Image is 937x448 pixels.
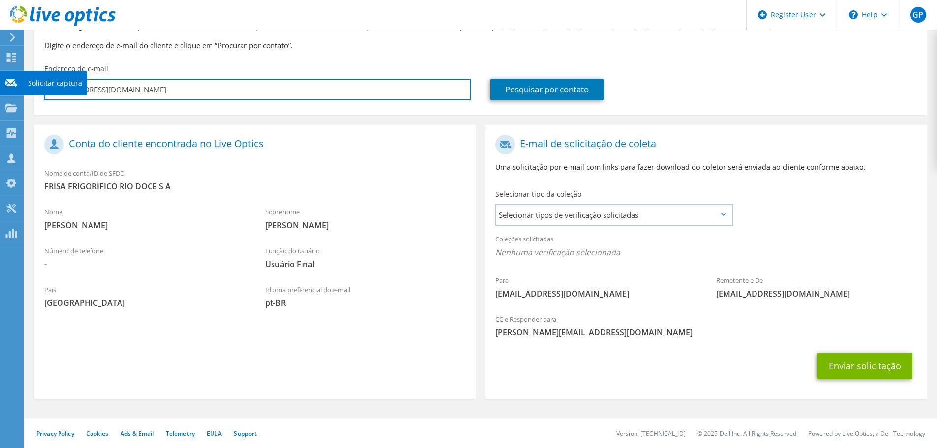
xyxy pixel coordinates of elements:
[166,429,195,438] a: Telemetry
[44,135,461,154] h1: Conta do cliente encontrada no Live Optics
[86,429,109,438] a: Cookies
[495,162,917,173] p: Uma solicitação por e-mail com links para fazer download do coletor será enviada ao cliente confo...
[706,270,927,304] div: Remetente e De
[44,220,245,231] span: [PERSON_NAME]
[44,40,917,51] h3: Digite o endereço de e-mail do cliente e clique em “Procurar por contato”.
[44,64,108,74] label: Endereço de e-mail
[485,229,927,265] div: Coleções solicitadas
[34,202,255,236] div: Nome
[36,429,74,438] a: Privacy Policy
[495,327,917,338] span: [PERSON_NAME][EMAIL_ADDRESS][DOMAIN_NAME]
[495,247,917,258] span: Nenhuma verificação selecionada
[495,288,696,299] span: [EMAIL_ADDRESS][DOMAIN_NAME]
[255,240,476,274] div: Função do usuário
[849,10,858,19] svg: \n
[496,205,732,225] span: Selecionar tipos de verificação solicitadas
[255,202,476,236] div: Sobrenome
[265,259,466,269] span: Usuário Final
[207,429,222,438] a: EULA
[255,279,476,313] div: Idioma preferencial do e-mail
[910,7,926,23] span: GP
[697,429,796,438] li: © 2025 Dell Inc. All Rights Reserved
[44,181,466,192] span: FRISA FRIGORIFICO RIO DOCE S A
[234,429,257,438] a: Support
[34,279,255,313] div: País
[34,163,476,197] div: Nome de conta/ID de SFDC
[495,135,912,154] h1: E-mail de solicitação de coleta
[23,71,87,95] div: Solicitar captura
[817,353,912,379] button: Enviar solicitação
[121,429,154,438] a: Ads & Email
[808,429,925,438] li: Powered by Live Optics, a Dell Technology
[265,298,466,308] span: pt-BR
[44,259,245,269] span: -
[485,309,927,343] div: CC e Responder para
[616,429,686,438] li: Version: [TECHNICAL_ID]
[490,79,604,100] a: Pesquisar por contato
[44,298,245,308] span: [GEOGRAPHIC_DATA]
[34,240,255,274] div: Número de telefone
[495,189,581,199] label: Selecionar tipo da coleção
[716,288,917,299] span: [EMAIL_ADDRESS][DOMAIN_NAME]
[265,220,466,231] span: [PERSON_NAME]
[485,270,706,304] div: Para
